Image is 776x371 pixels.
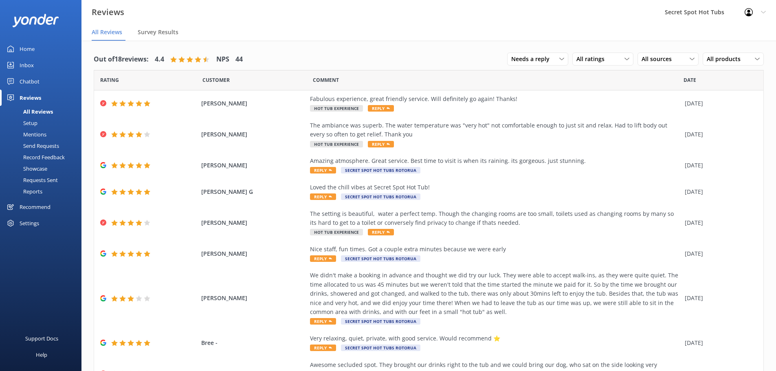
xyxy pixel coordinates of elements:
a: Reports [5,186,81,197]
div: Support Docs [25,330,58,347]
div: Amazing atmosphere. Great service. Best time to visit is when its raining. its gorgeous. just stu... [310,156,681,165]
span: Reply [310,193,336,200]
span: All Reviews [92,28,122,36]
a: Send Requests [5,140,81,151]
span: Reply [310,255,336,262]
div: The ambiance was superb. The water temperature was "very hot" not comfortable enough to just sit ... [310,121,681,139]
span: Reply [310,167,336,173]
div: All Reviews [5,106,53,117]
h4: 44 [235,54,243,65]
h4: NPS [216,54,229,65]
span: Bree - [201,338,306,347]
a: All Reviews [5,106,81,117]
span: [PERSON_NAME] [201,294,306,303]
span: Secret Spot Hot Tubs Rotorua [341,255,420,262]
div: Recommend [20,199,51,215]
span: [PERSON_NAME] [201,218,306,227]
span: Secret Spot Hot Tubs Rotorua [341,318,420,325]
div: [DATE] [685,218,753,227]
div: Fabulous experience, great friendly service. Will definitely go again! Thanks! [310,94,681,103]
div: Loved the chill vibes at Secret Spot Hot Tub! [310,183,681,192]
span: All products [707,55,745,64]
div: Help [36,347,47,363]
div: Send Requests [5,140,59,151]
span: Survey Results [138,28,178,36]
span: [PERSON_NAME] [201,99,306,108]
a: Mentions [5,129,81,140]
span: Reply [368,229,394,235]
a: Requests Sent [5,174,81,186]
span: Hot Tub Experience [310,229,363,235]
span: [PERSON_NAME] G [201,187,306,196]
span: All sources [642,55,677,64]
div: Very relaxing, quiet, private, with good service. Would recommend ⭐️ [310,334,681,343]
div: Showcase [5,163,47,174]
h4: Out of 18 reviews: [94,54,149,65]
div: [DATE] [685,130,753,139]
span: Reply [368,105,394,112]
h4: 4.4 [155,54,164,65]
span: [PERSON_NAME] [201,249,306,258]
div: [DATE] [685,249,753,258]
div: Settings [20,215,39,231]
div: The setting is beautiful, water a perfect temp. Though the changing rooms are too small, toilets ... [310,209,681,228]
span: Date [100,76,119,84]
span: Hot Tub Experience [310,105,363,112]
span: All ratings [576,55,609,64]
div: [DATE] [685,338,753,347]
span: Reply [368,141,394,147]
div: Record Feedback [5,151,65,163]
span: [PERSON_NAME] [201,161,306,170]
div: We didn't make a booking in advance and thought we did try our luck. They were able to accept wal... [310,271,681,316]
div: Chatbot [20,73,40,90]
img: yonder-white-logo.png [12,14,59,27]
div: Inbox [20,57,34,73]
div: [DATE] [685,187,753,196]
h3: Reviews [92,6,124,19]
a: Showcase [5,163,81,174]
span: Question [313,76,339,84]
div: Reviews [20,90,41,106]
span: Secret Spot Hot Tubs Rotorua [341,193,420,200]
span: Date [684,76,696,84]
span: Needs a reply [511,55,554,64]
span: [PERSON_NAME] [201,130,306,139]
a: Record Feedback [5,151,81,163]
span: Secret Spot Hot Tubs Rotorua [341,345,420,351]
div: Reports [5,186,42,197]
a: Setup [5,117,81,129]
div: Home [20,41,35,57]
div: Nice staff, fun times. Got a couple extra minutes because we were early [310,245,681,254]
div: Requests Sent [5,174,58,186]
div: [DATE] [685,99,753,108]
div: [DATE] [685,161,753,170]
span: Secret Spot Hot Tubs Rotorua [341,167,420,173]
div: Setup [5,117,37,129]
span: Reply [310,318,336,325]
div: Mentions [5,129,46,140]
span: Hot Tub Experience [310,141,363,147]
span: Date [202,76,230,84]
span: Reply [310,345,336,351]
div: [DATE] [685,294,753,303]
